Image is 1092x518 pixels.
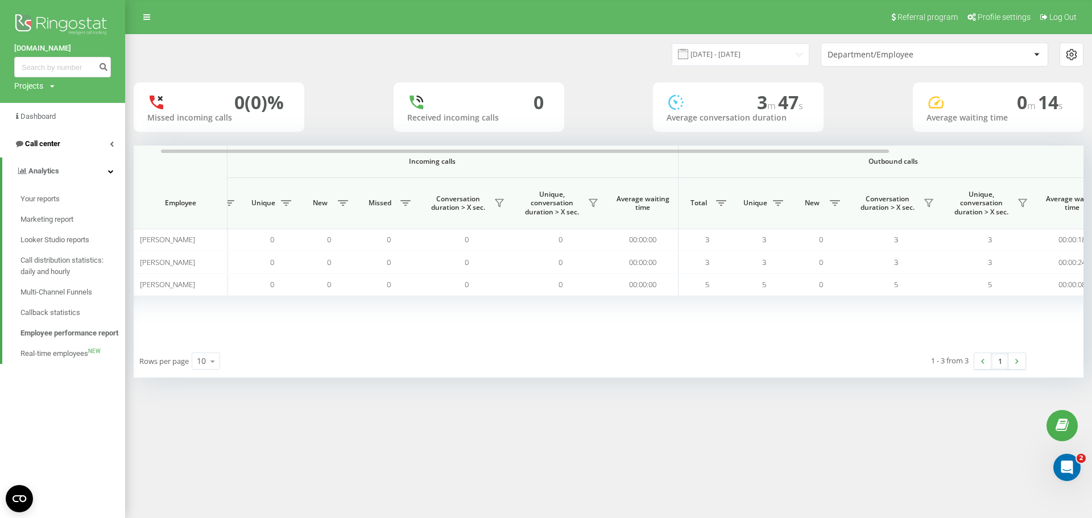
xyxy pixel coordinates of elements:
[143,198,217,208] span: Employee
[757,90,778,114] span: 3
[270,257,274,267] span: 0
[465,234,469,245] span: 0
[20,282,125,302] a: Multi-Channel Funnels
[270,234,274,245] span: 0
[667,113,810,123] div: Average conversation duration
[140,234,195,245] span: [PERSON_NAME]
[327,234,331,245] span: 0
[894,234,898,245] span: 3
[139,356,189,366] span: Rows per page
[1077,454,1086,463] span: 2
[25,139,60,148] span: Call center
[684,198,713,208] span: Total
[20,230,125,250] a: Looker Studio reports
[778,90,803,114] span: 47
[197,355,206,367] div: 10
[20,209,125,230] a: Marketing report
[931,355,969,366] div: 1 - 3 from 3
[819,234,823,245] span: 0
[363,198,397,208] span: Missed
[140,257,195,267] span: [PERSON_NAME]
[1058,100,1063,112] span: s
[616,194,669,212] span: Average waiting time
[327,279,331,289] span: 0
[762,257,766,267] span: 3
[234,92,284,113] div: 0 (0)%
[6,485,33,512] button: Open CMP widget
[991,353,1008,369] a: 1
[20,328,118,339] span: Employee performance report
[894,257,898,267] span: 3
[20,287,92,298] span: Multi-Channel Funnels
[607,273,679,296] td: 00:00:00
[140,279,195,289] span: [PERSON_NAME]
[798,198,826,208] span: New
[387,234,391,245] span: 0
[20,189,125,209] a: Your reports
[819,257,823,267] span: 0
[705,157,1081,166] span: Outbound calls
[20,112,56,121] span: Dashboard
[705,279,709,289] span: 5
[249,198,278,208] span: Unique
[20,214,73,225] span: Marketing report
[799,100,803,112] span: s
[949,190,1014,217] span: Unique, conversation duration > Х sec.
[327,257,331,267] span: 0
[216,157,648,166] span: Incoming calls
[607,229,679,251] td: 00:00:00
[14,43,111,54] a: [DOMAIN_NAME]
[465,257,469,267] span: 0
[988,279,992,289] span: 5
[20,307,80,318] span: Callback statistics
[1027,100,1038,112] span: m
[897,13,958,22] span: Referral program
[705,234,709,245] span: 3
[1053,454,1081,481] iframe: Intercom live chat
[559,279,562,289] span: 0
[978,13,1031,22] span: Profile settings
[306,198,334,208] span: New
[387,279,391,289] span: 0
[20,323,125,343] a: Employee performance report
[926,113,1070,123] div: Average waiting time
[20,348,88,359] span: Real-time employees
[387,257,391,267] span: 0
[20,250,125,282] a: Call distribution statistics: daily and hourly
[20,193,60,205] span: Your reports
[741,198,770,208] span: Unique
[407,113,551,123] div: Received incoming calls
[559,257,562,267] span: 0
[894,279,898,289] span: 5
[828,50,963,60] div: Department/Employee
[20,343,125,364] a: Real-time employeesNEW
[14,11,111,40] img: Ringostat logo
[2,158,125,185] a: Analytics
[14,80,43,92] div: Projects
[533,92,544,113] div: 0
[20,255,119,277] span: Call distribution statistics: daily and hourly
[607,251,679,273] td: 00:00:00
[1049,13,1077,22] span: Log Out
[819,279,823,289] span: 0
[767,100,778,112] span: m
[28,167,59,175] span: Analytics
[1017,90,1038,114] span: 0
[20,234,89,246] span: Looker Studio reports
[762,279,766,289] span: 5
[425,194,491,212] span: Conversation duration > Х sec.
[465,279,469,289] span: 0
[988,234,992,245] span: 3
[519,190,585,217] span: Unique, conversation duration > Х sec.
[762,234,766,245] span: 3
[559,234,562,245] span: 0
[147,113,291,123] div: Missed incoming calls
[705,257,709,267] span: 3
[1038,90,1063,114] span: 14
[20,302,125,323] a: Callback statistics
[14,57,111,77] input: Search by number
[270,279,274,289] span: 0
[988,257,992,267] span: 3
[855,194,920,212] span: Conversation duration > Х sec.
